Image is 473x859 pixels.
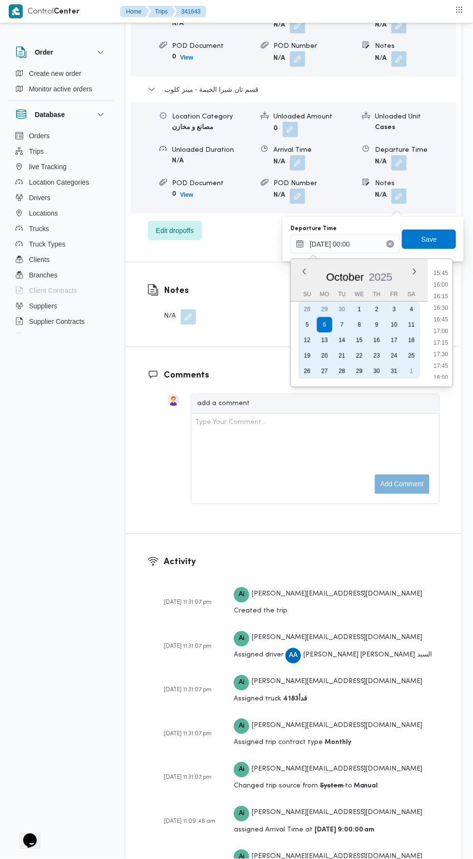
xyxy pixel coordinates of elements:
div: قسم ثان شبرا الخيمة - مينز كلوب [130,102,457,214]
b: 0 [172,191,176,197]
div: We [352,288,367,301]
div: day-8 [352,317,367,333]
div: day-25 [404,348,419,364]
b: قدأ4183 [283,696,307,702]
button: View [176,52,197,63]
button: live Tracking [12,159,110,175]
button: Orders [12,128,110,144]
b: N/A [273,22,285,28]
div: Abdelrahman.ibrahim@illa.com.eg [234,806,249,822]
div: Sa [404,288,419,301]
div: day-23 [369,348,385,364]
input: Press the down key to enter a popover containing a calendar. Press the escape key to close the po... [290,234,400,254]
span: Ai [239,806,244,822]
span: Add comment [381,479,424,490]
span: Branches [29,269,57,281]
span: [PERSON_NAME][EMAIL_ADDRESS][DOMAIN_NAME] [252,810,423,816]
div: day-28 [334,364,350,379]
div: day-21 [334,348,350,364]
button: Next month [411,268,418,276]
div: day-17 [387,333,402,348]
div: day-18 [404,333,419,348]
button: Locations [12,205,110,221]
b: Monthly [325,740,351,746]
button: Branches [12,267,110,283]
li: 16:15 [430,291,453,301]
b: N/A [172,158,184,164]
div: day-30 [334,302,350,317]
div: Abdelrahman.ibrahim@illa.com.eg [234,631,249,647]
button: قسم ثان شبرا الخيمة - مينز كلوب [148,84,440,95]
img: X8yXhbKr1z7QwAAAABJRU5ErkJggg== [9,4,23,18]
div: POD Number [273,41,355,51]
button: Edit dropoffs [148,221,202,240]
span: Ai [239,675,244,691]
div: Button. Open the year selector. 2025 is currently selected. [369,271,393,284]
div: N/A [164,309,196,325]
span: Supplier Contracts [29,316,85,327]
span: Location Categories [29,176,89,188]
label: Departure Time [290,225,337,233]
li: 16:00 [430,280,453,290]
b: System [320,783,345,789]
span: [DATE] 11:31:07 pm [164,775,212,781]
span: Ai [239,762,244,778]
div: month-2025-10 [299,302,420,379]
span: Ai [239,719,244,734]
b: 0 [172,54,176,60]
span: Monitor active orders [29,83,92,95]
div: day-5 [300,317,315,333]
b: N/A [273,159,285,165]
span: [DATE] 11:09:48 am [164,819,215,825]
span: Ai [239,587,244,603]
b: N/A [375,22,387,28]
span: Trucks [29,223,49,234]
div: day-29 [317,302,332,317]
span: Edit dropoffs [156,225,194,236]
button: Trips [12,144,110,159]
b: N/A [273,192,285,199]
span: Suppliers [29,300,57,312]
span: [PERSON_NAME][EMAIL_ADDRESS][DOMAIN_NAME] [252,766,423,772]
div: day-13 [317,333,332,348]
div: Abdelrahman.ibrahim@illa.com.eg [234,675,249,691]
li: 17:30 [430,349,453,359]
div: day-1 [352,302,367,317]
li: 16:45 [430,315,453,324]
div: day-19 [300,348,315,364]
div: Fr [387,288,402,301]
div: POD Document [172,41,253,51]
div: day-1 [404,364,419,379]
span: Devices [29,331,53,343]
div: day-16 [369,333,385,348]
b: View [180,191,193,198]
button: Monitor active orders [12,81,110,97]
div: day-6 [317,317,332,333]
span: [DATE] 11:31:07 pm [164,731,212,737]
div: Order [8,66,114,101]
b: Cases [375,124,395,131]
div: Assigned driver [234,629,440,664]
button: Clear input [387,240,394,248]
b: 0 [273,126,278,132]
div: day-30 [369,364,385,379]
div: day-9 [369,317,385,333]
b: N/A [273,55,285,61]
li: 17:45 [430,361,453,371]
div: Unloaded Unit [375,112,456,122]
button: Client Contracts [12,283,110,298]
div: Arrival Time [273,145,355,155]
div: Abdelrahman.ibrahim@illa.com.eg [234,587,249,603]
b: N/A [375,55,387,61]
span: [PERSON_NAME][EMAIL_ADDRESS][DOMAIN_NAME] [252,591,423,597]
div: Notes [375,41,456,51]
div: Unloaded Amount [273,112,355,122]
b: [DATE] 9:00:00 am [315,827,375,833]
div: day-31 [387,364,402,379]
div: assigned Arrival Time at [234,804,440,838]
div: day-14 [334,333,350,348]
b: Center [54,8,80,15]
button: Order [15,46,106,58]
div: Notes [375,178,456,189]
button: Previous Month [301,268,308,276]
